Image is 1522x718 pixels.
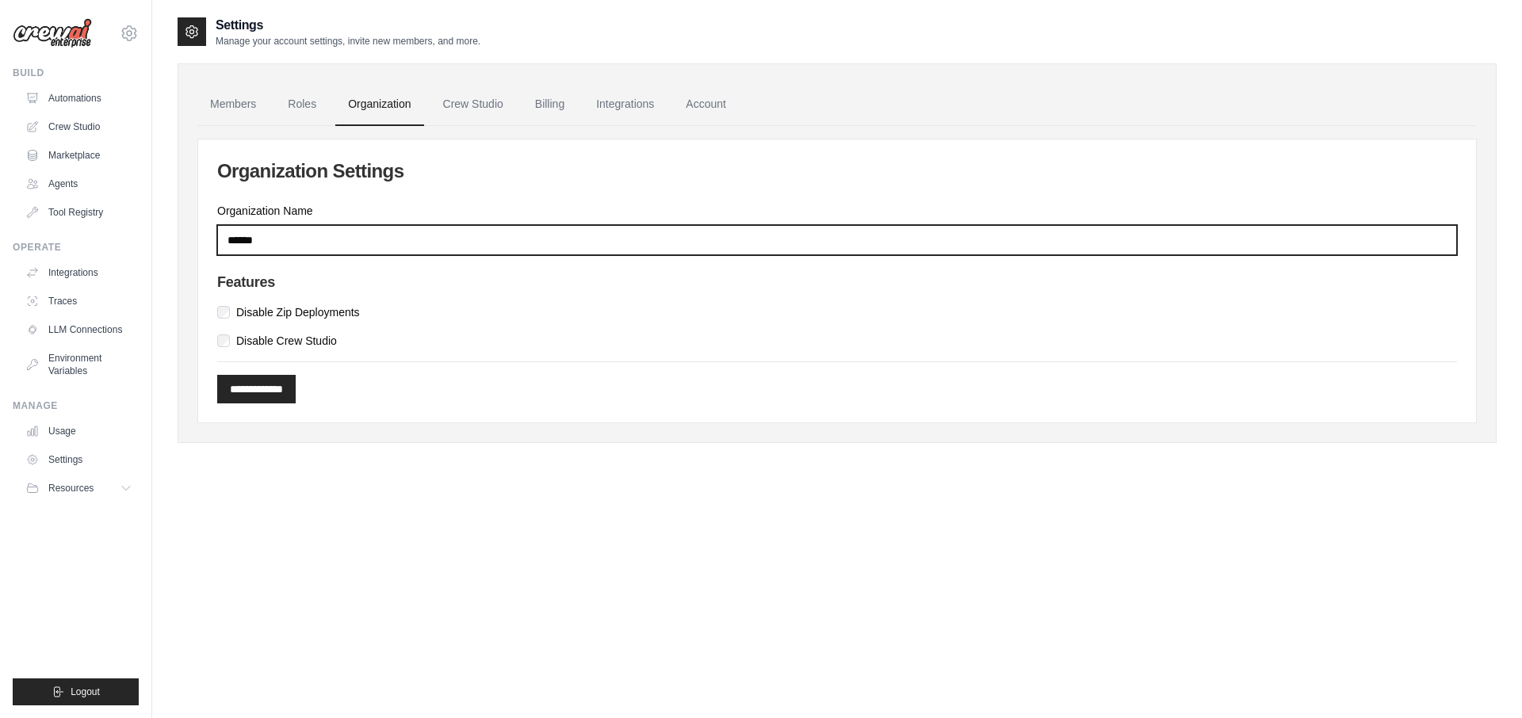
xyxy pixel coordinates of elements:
a: Billing [522,83,577,126]
img: Logo [13,18,92,48]
a: Roles [275,83,329,126]
a: LLM Connections [19,317,139,342]
h2: Organization Settings [217,158,1457,184]
a: Agents [19,171,139,197]
a: Settings [19,447,139,472]
span: Logout [71,686,100,698]
label: Organization Name [217,203,1457,219]
button: Logout [13,678,139,705]
a: Organization [335,83,423,126]
h4: Features [217,274,1457,292]
a: Environment Variables [19,346,139,384]
a: Crew Studio [19,114,139,139]
a: Crew Studio [430,83,516,126]
span: Resources [48,482,94,495]
a: Marketplace [19,143,139,168]
p: Manage your account settings, invite new members, and more. [216,35,480,48]
button: Resources [19,475,139,501]
div: Build [13,67,139,79]
a: Integrations [583,83,667,126]
a: Traces [19,288,139,314]
a: Account [673,83,739,126]
div: Manage [13,399,139,412]
a: Automations [19,86,139,111]
a: Members [197,83,269,126]
a: Tool Registry [19,200,139,225]
label: Disable Zip Deployments [236,304,360,320]
a: Integrations [19,260,139,285]
h2: Settings [216,16,480,35]
a: Usage [19,418,139,444]
label: Disable Crew Studio [236,333,337,349]
div: Operate [13,241,139,254]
